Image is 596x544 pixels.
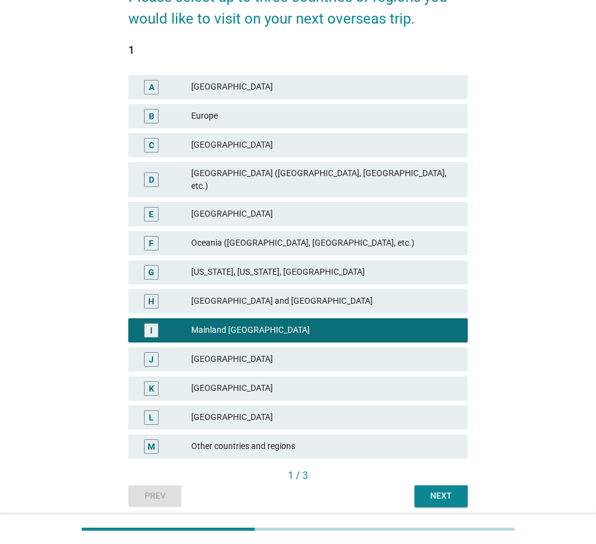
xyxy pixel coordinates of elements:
div: [GEOGRAPHIC_DATA] [191,138,458,152]
button: Next [414,485,468,507]
div: G [148,266,154,278]
div: K [149,382,154,395]
div: E [149,208,154,220]
div: J [149,353,154,365]
div: Europe [191,109,458,123]
div: [GEOGRAPHIC_DATA] [191,381,458,396]
div: H [148,295,154,307]
div: L [149,411,154,424]
div: [GEOGRAPHIC_DATA] [191,80,458,94]
div: M [148,440,155,453]
div: 1 [128,42,468,58]
div: [GEOGRAPHIC_DATA] [191,207,458,221]
div: Oceania ([GEOGRAPHIC_DATA], [GEOGRAPHIC_DATA], etc.) [191,236,458,251]
div: I [150,324,152,336]
div: D [149,173,154,186]
div: [US_STATE], [US_STATE], [GEOGRAPHIC_DATA] [191,265,458,280]
div: Other countries and regions [191,439,458,454]
div: Next [424,490,458,502]
div: [GEOGRAPHIC_DATA] [191,410,458,425]
div: B [149,110,154,122]
div: [GEOGRAPHIC_DATA] and [GEOGRAPHIC_DATA] [191,294,458,309]
div: A [149,80,154,93]
div: [GEOGRAPHIC_DATA] [191,352,458,367]
div: 1 / 3 [128,468,468,483]
div: C [149,139,154,151]
div: F [149,237,154,249]
div: Mainland [GEOGRAPHIC_DATA] [191,323,458,338]
div: [GEOGRAPHIC_DATA] ([GEOGRAPHIC_DATA], [GEOGRAPHIC_DATA], etc.) [191,167,458,192]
